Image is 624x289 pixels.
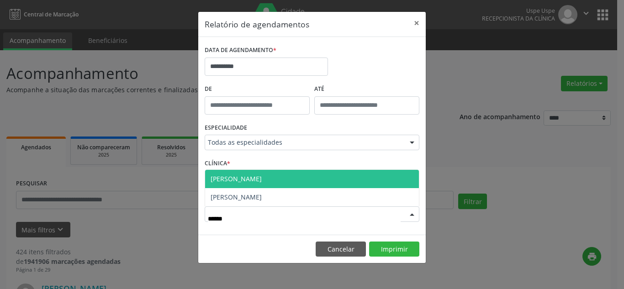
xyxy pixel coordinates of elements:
[205,82,310,96] label: De
[205,18,309,30] h5: Relatório de agendamentos
[316,242,366,257] button: Cancelar
[205,157,230,171] label: CLÍNICA
[211,193,262,201] span: [PERSON_NAME]
[211,174,262,183] span: [PERSON_NAME]
[205,43,276,58] label: DATA DE AGENDAMENTO
[369,242,419,257] button: Imprimir
[314,82,419,96] label: ATÉ
[208,138,401,147] span: Todas as especialidades
[407,12,426,34] button: Close
[205,121,247,135] label: ESPECIALIDADE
